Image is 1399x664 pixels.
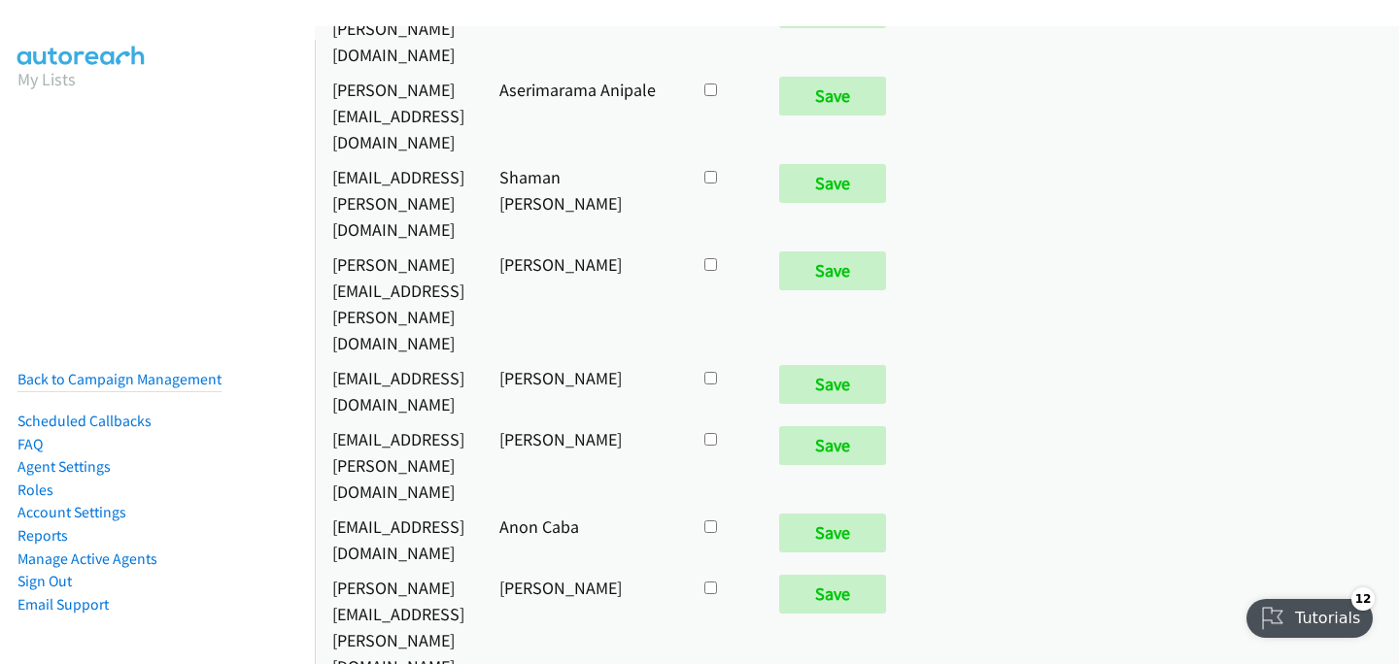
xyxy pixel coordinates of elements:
[482,509,683,570] td: Anon Caba
[315,159,482,247] td: [EMAIL_ADDRESS][PERSON_NAME][DOMAIN_NAME]
[779,575,886,614] input: Save
[17,68,76,90] a: My Lists
[315,72,482,159] td: [PERSON_NAME][EMAIL_ADDRESS][DOMAIN_NAME]
[779,251,886,290] input: Save
[17,503,126,521] a: Account Settings
[17,412,152,430] a: Scheduled Callbacks
[17,595,109,614] a: Email Support
[315,421,482,509] td: [EMAIL_ADDRESS][PERSON_NAME][DOMAIN_NAME]
[779,164,886,203] input: Save
[17,572,72,590] a: Sign Out
[1235,580,1384,649] iframe: Checklist
[17,435,43,453] a: FAQ
[482,360,683,421] td: [PERSON_NAME]
[315,509,482,570] td: [EMAIL_ADDRESS][DOMAIN_NAME]
[315,360,482,421] td: [EMAIL_ADDRESS][DOMAIN_NAME]
[779,426,886,465] input: Save
[17,481,53,499] a: Roles
[482,421,683,509] td: [PERSON_NAME]
[17,549,157,568] a: Manage Active Agents
[17,370,222,388] a: Back to Campaign Management
[482,159,683,247] td: Shaman [PERSON_NAME]
[17,526,68,545] a: Reports
[315,247,482,360] td: [PERSON_NAME][EMAIL_ADDRESS][PERSON_NAME][DOMAIN_NAME]
[779,77,886,116] input: Save
[482,247,683,360] td: [PERSON_NAME]
[17,457,111,476] a: Agent Settings
[779,514,886,552] input: Save
[779,365,886,404] input: Save
[482,72,683,159] td: Aserimarama Anipale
